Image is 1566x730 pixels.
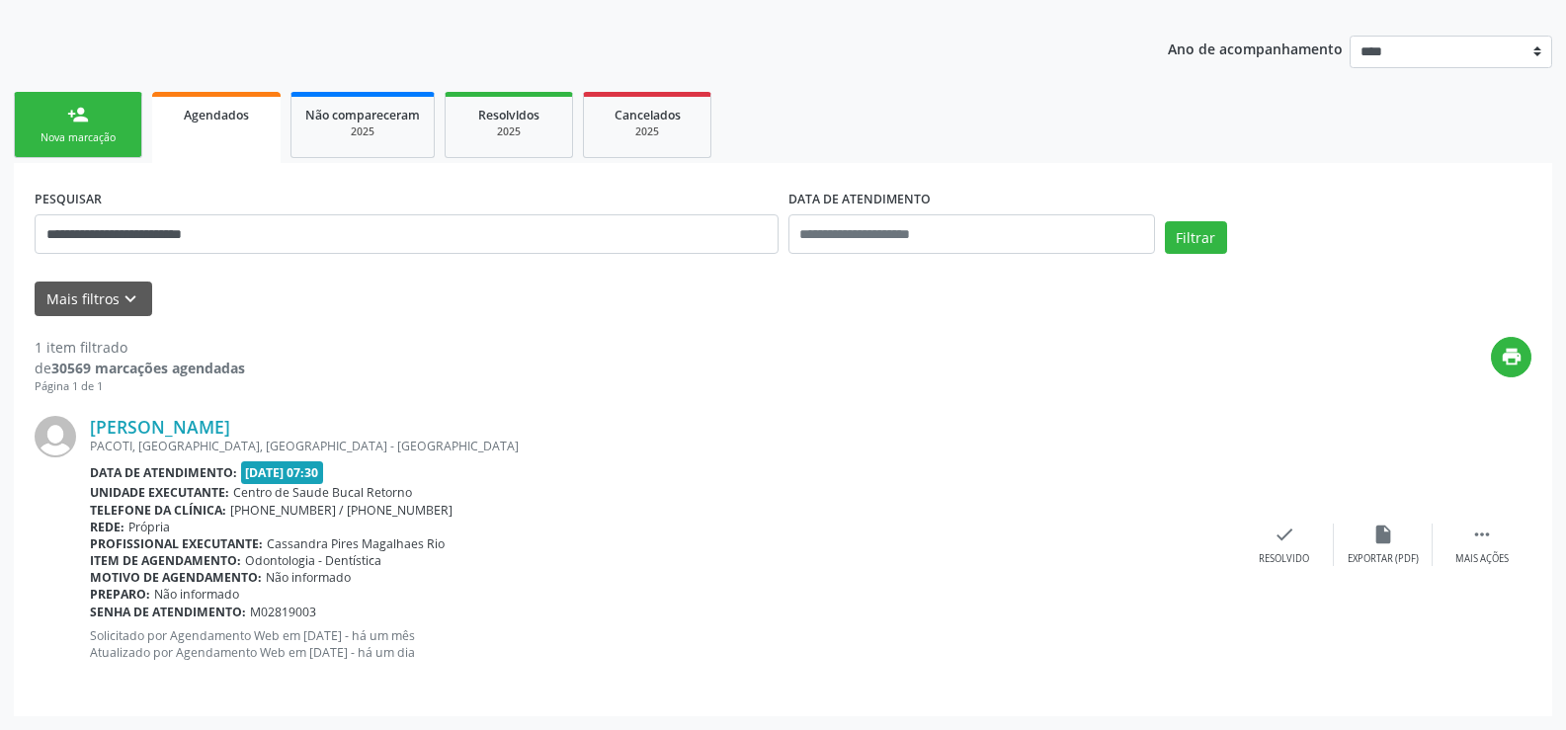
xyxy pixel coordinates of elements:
label: DATA DE ATENDIMENTO [788,184,931,214]
label: PESQUISAR [35,184,102,214]
div: Nova marcação [29,130,127,145]
strong: 30569 marcações agendadas [51,359,245,377]
span: [DATE] 07:30 [241,461,324,484]
span: Agendados [184,107,249,123]
span: Cassandra Pires Magalhaes Rio [267,535,445,552]
span: Centro de Saude Bucal Retorno [233,484,412,501]
b: Senha de atendimento: [90,604,246,620]
div: Resolvido [1259,552,1309,566]
b: Motivo de agendamento: [90,569,262,586]
b: Rede: [90,519,124,535]
button: print [1491,337,1531,377]
button: Filtrar [1165,221,1227,255]
i: insert_drive_file [1372,524,1394,545]
i: check [1274,524,1295,545]
b: Item de agendamento: [90,552,241,569]
span: Odontologia - Dentística [245,552,381,569]
div: 2025 [305,124,420,139]
span: Não compareceram [305,107,420,123]
a: [PERSON_NAME] [90,416,230,438]
b: Data de atendimento: [90,464,237,481]
i: print [1501,346,1523,367]
div: PACOTI, [GEOGRAPHIC_DATA], [GEOGRAPHIC_DATA] - [GEOGRAPHIC_DATA] [90,438,1235,454]
div: Página 1 de 1 [35,378,245,395]
i: keyboard_arrow_down [120,288,141,310]
div: 1 item filtrado [35,337,245,358]
b: Unidade executante: [90,484,229,501]
span: Não informado [266,569,351,586]
b: Telefone da clínica: [90,502,226,519]
p: Solicitado por Agendamento Web em [DATE] - há um mês Atualizado por Agendamento Web em [DATE] - h... [90,627,1235,661]
div: Exportar (PDF) [1348,552,1419,566]
span: M02819003 [250,604,316,620]
button: Mais filtroskeyboard_arrow_down [35,282,152,316]
p: Ano de acompanhamento [1168,36,1343,60]
b: Preparo: [90,586,150,603]
div: Mais ações [1455,552,1509,566]
span: Resolvidos [478,107,539,123]
span: Própria [128,519,170,535]
span: Não informado [154,586,239,603]
div: person_add [67,104,89,125]
span: Cancelados [615,107,681,123]
img: img [35,416,76,457]
b: Profissional executante: [90,535,263,552]
div: de [35,358,245,378]
span: [PHONE_NUMBER] / [PHONE_NUMBER] [230,502,453,519]
div: 2025 [598,124,697,139]
i:  [1471,524,1493,545]
div: 2025 [459,124,558,139]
